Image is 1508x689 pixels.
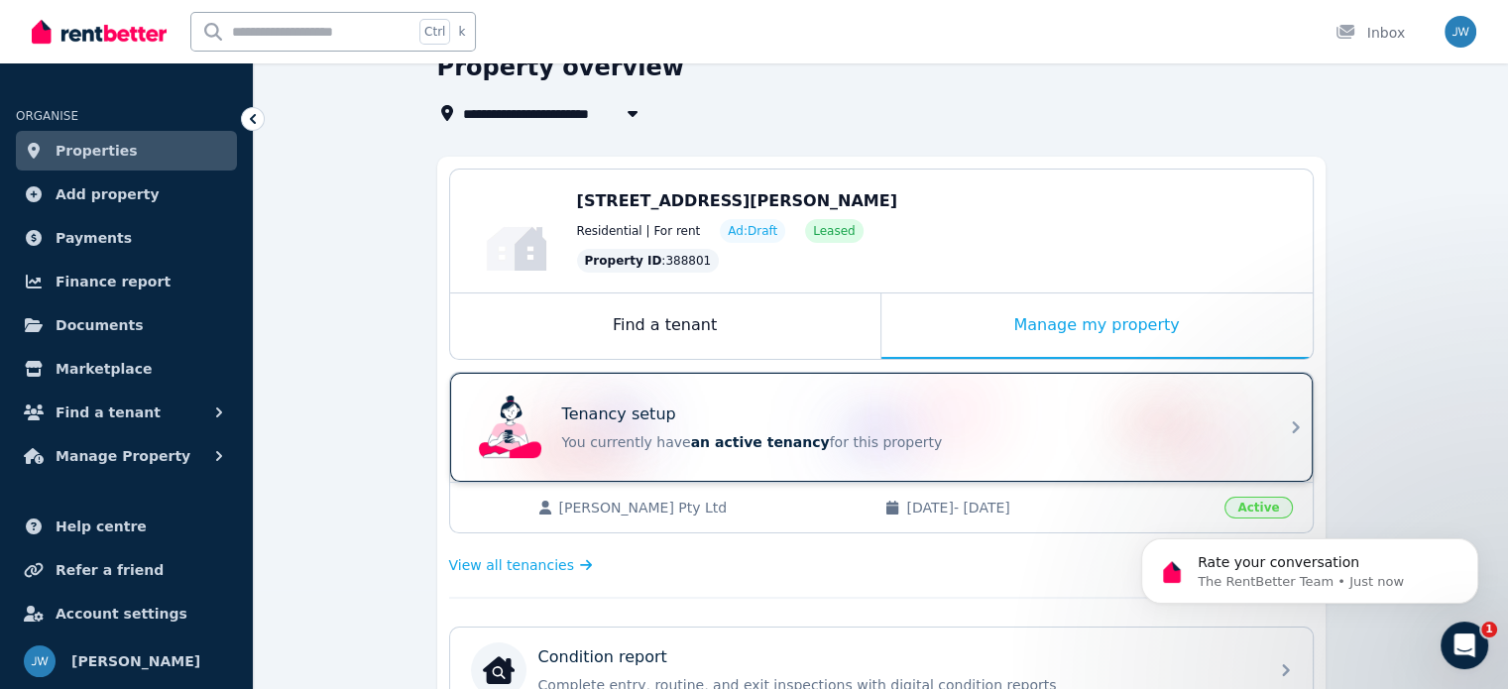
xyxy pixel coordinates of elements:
[1335,23,1405,43] div: Inbox
[71,649,200,673] span: [PERSON_NAME]
[56,226,132,250] span: Payments
[56,357,152,381] span: Marketplace
[56,602,187,626] span: Account settings
[16,305,237,345] a: Documents
[56,182,160,206] span: Add property
[483,654,515,686] img: Condition report
[56,313,144,337] span: Documents
[538,645,667,669] p: Condition report
[32,17,167,47] img: RentBetter
[56,139,138,163] span: Properties
[16,393,237,432] button: Find a tenant
[437,52,684,83] h1: Property overview
[577,191,897,210] span: [STREET_ADDRESS][PERSON_NAME]
[585,253,662,269] span: Property ID
[1441,622,1488,669] iframe: Intercom live chat
[449,555,574,575] span: View all tenancies
[1481,622,1497,637] span: 1
[577,249,720,273] div: : 388801
[56,401,161,424] span: Find a tenant
[577,223,701,239] span: Residential | For rent
[562,402,676,426] p: Tenancy setup
[56,515,147,538] span: Help centre
[559,498,866,517] span: [PERSON_NAME] Pty Ltd
[16,109,78,123] span: ORGANISE
[16,507,237,546] a: Help centre
[56,558,164,582] span: Refer a friend
[24,645,56,677] img: Jan Wills
[16,131,237,171] a: Properties
[16,174,237,214] a: Add property
[56,444,190,468] span: Manage Property
[450,293,880,359] div: Find a tenant
[449,555,593,575] a: View all tenancies
[56,270,171,293] span: Finance report
[881,293,1313,359] div: Manage my property
[16,594,237,633] a: Account settings
[691,434,830,450] span: an active tenancy
[419,19,450,45] span: Ctrl
[16,218,237,258] a: Payments
[16,262,237,301] a: Finance report
[479,396,542,459] img: Tenancy setup
[16,349,237,389] a: Marketplace
[813,223,855,239] span: Leased
[458,24,465,40] span: k
[16,436,237,476] button: Manage Property
[1445,16,1476,48] img: Jan Wills
[450,373,1313,482] a: Tenancy setupTenancy setupYou currently havean active tenancyfor this property
[1111,497,1508,635] iframe: Intercom notifications message
[562,432,1256,452] p: You currently have for this property
[16,550,237,590] a: Refer a friend
[728,223,777,239] span: Ad: Draft
[906,498,1213,517] span: [DATE] - [DATE]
